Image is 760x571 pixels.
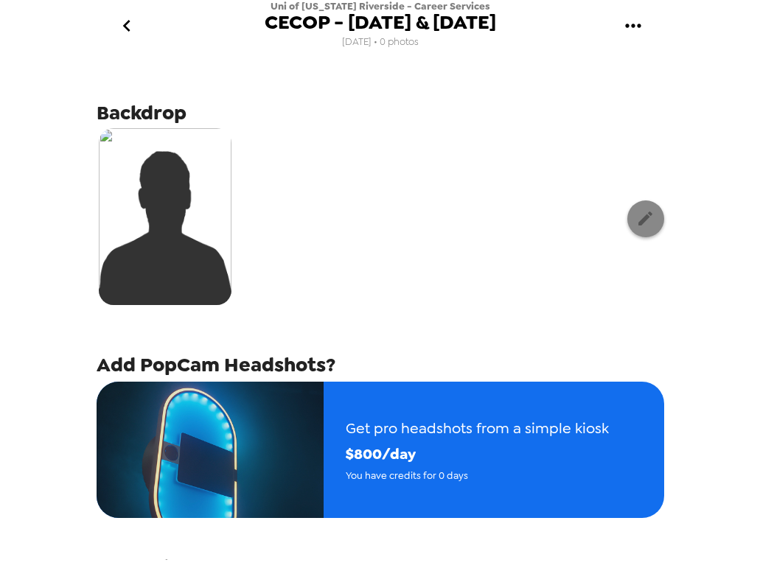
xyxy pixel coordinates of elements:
button: Get pro headshots from a simple kiosk$800/dayYou have credits for 0 days [97,382,664,518]
button: gallery menu [610,2,658,50]
span: $ 800 /day [346,441,609,467]
img: silhouette [99,128,231,305]
span: You have credits for 0 days [346,467,609,484]
span: CECOP - [DATE] & [DATE] [265,13,496,32]
span: [DATE] • 0 photos [342,32,419,52]
span: Backdrop [97,99,186,126]
span: Get pro headshots from a simple kiosk [346,416,609,441]
img: popcam example [97,382,324,518]
span: Add PopCam Headshots? [97,351,335,378]
button: go back [103,2,151,50]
